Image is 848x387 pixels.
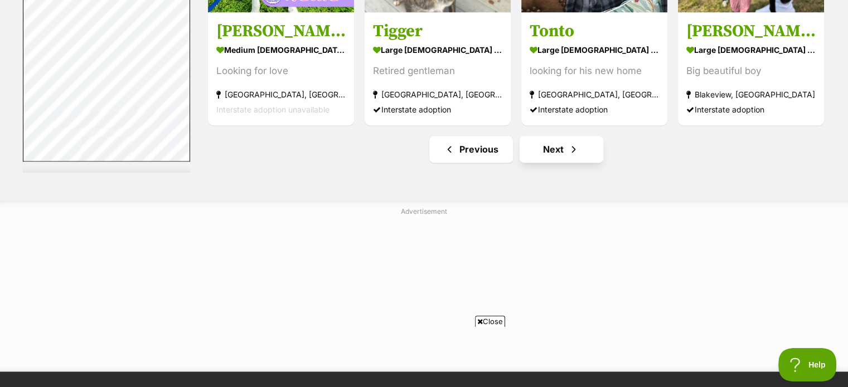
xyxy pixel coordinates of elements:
[373,101,502,116] div: Interstate adoption
[373,41,502,57] strong: large [DEMOGRAPHIC_DATA] Dog
[216,20,346,41] h3: [PERSON_NAME]
[686,41,816,57] strong: large [DEMOGRAPHIC_DATA] Dog
[207,136,826,163] nav: Pagination
[216,86,346,101] strong: [GEOGRAPHIC_DATA], [GEOGRAPHIC_DATA]
[530,63,659,78] div: looking for his new home
[429,136,513,163] a: Previous page
[475,316,505,327] span: Close
[530,86,659,101] strong: [GEOGRAPHIC_DATA], [GEOGRAPHIC_DATA]
[154,221,695,360] iframe: Advertisement
[373,63,502,78] div: Retired gentleman
[686,20,816,41] h3: [PERSON_NAME]
[686,86,816,101] strong: Blakeview, [GEOGRAPHIC_DATA]
[530,41,659,57] strong: large [DEMOGRAPHIC_DATA] Dog
[373,20,502,41] h3: Tigger
[208,12,354,125] a: [PERSON_NAME] medium [DEMOGRAPHIC_DATA] Dog Looking for love [GEOGRAPHIC_DATA], [GEOGRAPHIC_DATA]...
[678,12,824,125] a: [PERSON_NAME] large [DEMOGRAPHIC_DATA] Dog Big beautiful boy Blakeview, [GEOGRAPHIC_DATA] Interst...
[365,12,511,125] a: Tigger large [DEMOGRAPHIC_DATA] Dog Retired gentleman [GEOGRAPHIC_DATA], [GEOGRAPHIC_DATA] Inters...
[686,101,816,116] div: Interstate adoption
[530,101,659,116] div: Interstate adoption
[530,20,659,41] h3: Tonto
[686,63,816,78] div: Big beautiful boy
[221,331,627,381] iframe: Advertisement
[521,12,667,125] a: Tonto large [DEMOGRAPHIC_DATA] Dog looking for his new home [GEOGRAPHIC_DATA], [GEOGRAPHIC_DATA] ...
[778,348,837,381] iframe: Help Scout Beacon - Open
[216,104,329,114] span: Interstate adoption unavailable
[216,63,346,78] div: Looking for love
[520,136,603,163] a: Next page
[216,41,346,57] strong: medium [DEMOGRAPHIC_DATA] Dog
[373,86,502,101] strong: [GEOGRAPHIC_DATA], [GEOGRAPHIC_DATA]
